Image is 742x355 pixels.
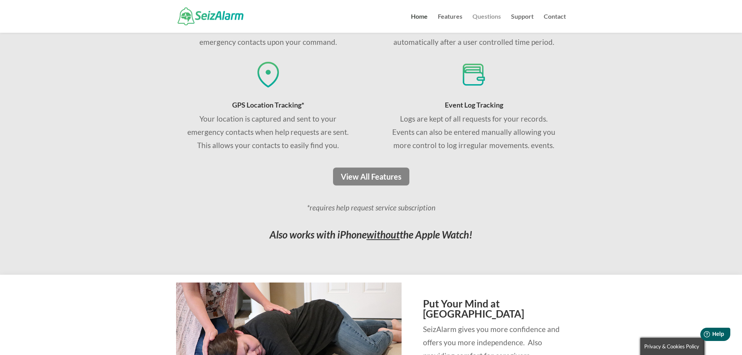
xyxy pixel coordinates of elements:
a: Contact [544,14,566,33]
span: without [367,228,400,241]
iframe: Help widget launcher [673,325,733,346]
div: Your location is captured and sent to your emergency contacts when help requests are sent. This a... [185,112,352,152]
a: Features [438,14,462,33]
img: SeizAlarm [178,7,243,25]
h2: Put Your Mind at [GEOGRAPHIC_DATA] [423,298,566,323]
a: View All Features [333,168,409,185]
a: Support [511,14,534,33]
img: GPS coordinates sent to contacts if seizure is detected [254,60,282,90]
em: Also works with iPhone the Apple Watch! [270,228,472,241]
p: Logs are kept of all requests for your records. Events can also be entered manually allowing you ... [390,112,557,152]
a: Questions [472,14,501,33]
span: Privacy & Cookies Policy [644,343,699,350]
img: Track seizure events for your records and share with your doctor [459,60,488,90]
em: *requires help request service subscription [307,203,435,212]
span: Event Log Tracking [445,101,503,109]
span: GPS Location Tracking* [232,101,304,109]
a: Home [411,14,428,33]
